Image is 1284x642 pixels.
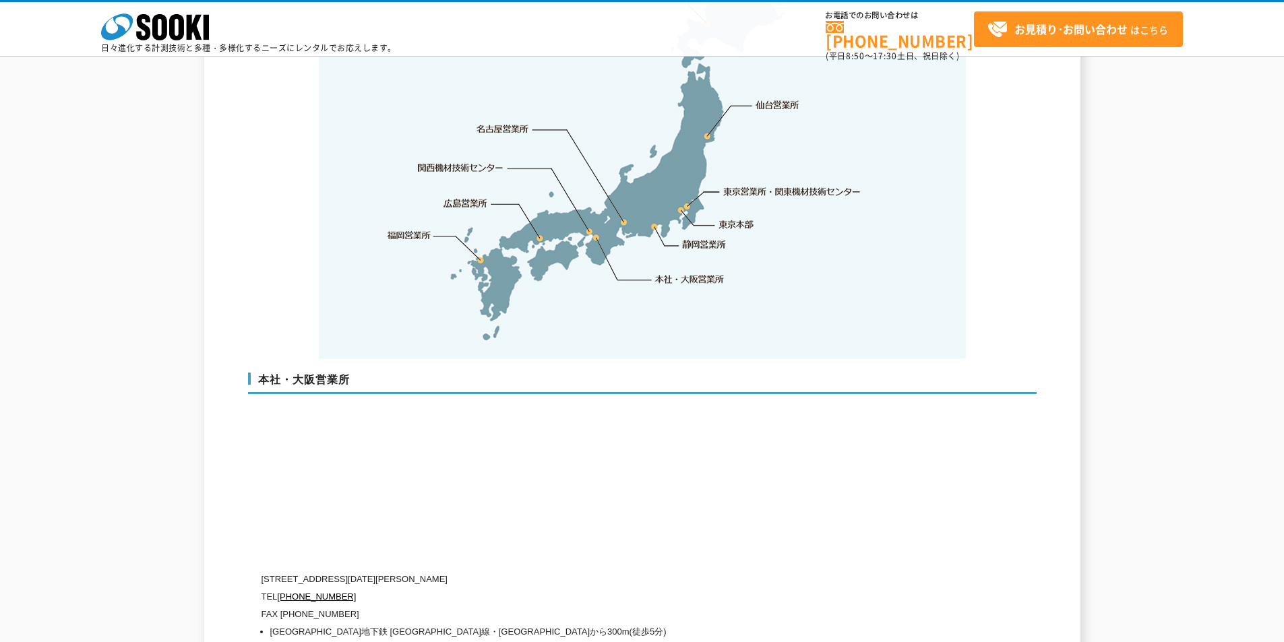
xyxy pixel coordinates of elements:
a: 仙台営業所 [756,98,799,112]
a: 関西機材技術センター [418,161,503,174]
a: [PHONE_NUMBER] [826,21,974,49]
a: 広島営業所 [444,196,488,210]
h3: 本社・大阪営業所 [248,373,1037,394]
a: 東京本部 [719,218,754,232]
a: 静岡営業所 [682,238,726,251]
a: 東京営業所・関東機材技術センター [724,185,862,198]
p: FAX [PHONE_NUMBER] [262,606,909,623]
a: 福岡営業所 [387,228,431,242]
p: 日々進化する計測技術と多種・多様化するニーズにレンタルでお応えします。 [101,44,396,52]
span: 8:50 [846,50,865,62]
a: [PHONE_NUMBER] [277,591,356,602]
li: [GEOGRAPHIC_DATA]地下鉄 [GEOGRAPHIC_DATA]線・[GEOGRAPHIC_DATA]から300m(徒歩5分) [270,623,909,641]
p: [STREET_ADDRESS][DATE][PERSON_NAME] [262,571,909,588]
p: TEL [262,588,909,606]
strong: お見積り･お問い合わせ [1014,21,1128,37]
span: はこちら [987,20,1168,40]
span: お電話でのお問い合わせは [826,11,974,20]
span: 17:30 [873,50,897,62]
a: お見積り･お問い合わせはこちら [974,11,1183,47]
span: (平日 ～ 土日、祝日除く) [826,50,959,62]
a: 本社・大阪営業所 [654,272,725,286]
a: 名古屋営業所 [477,123,529,136]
